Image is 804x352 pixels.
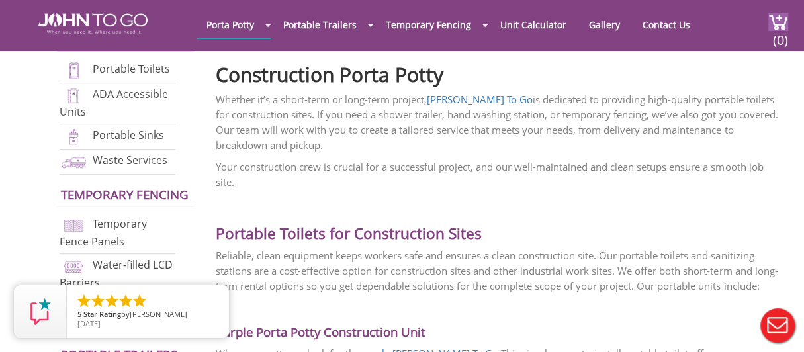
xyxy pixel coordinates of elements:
span: 5 [77,309,81,319]
a: Portable Toilets [93,62,170,76]
a: Gallery [579,12,630,38]
p: Reliable, clean equipment keeps workers safe and ensures a clean construction site. Our portable ... [216,248,784,294]
img: portable-toilets-new.png [60,62,88,79]
a: ADA Accessible Units [60,87,168,120]
span: Star Rating [83,309,121,319]
span: by [77,310,218,320]
li:  [132,293,148,309]
a: Temporary Fencing [376,12,481,38]
img: chan-link-fencing-new.png [60,216,88,234]
a: Unit Calculator [490,12,576,38]
a: Contact Us [633,12,700,38]
img: Review Rating [27,298,54,325]
a: Water-filled LCD Barriers [60,257,173,290]
button: Live Chat [751,299,804,352]
span: [DATE] [77,318,101,328]
li:  [90,293,106,309]
li:  [76,293,92,309]
p: Your construction crew is crucial for a successful project, and our well-maintained and clean set... [216,159,784,190]
img: cart a [768,13,788,31]
h2: Portable Toilets for Construction Sites [216,203,784,242]
img: JOHN to go [38,13,148,34]
a: Porta Potty [197,12,264,38]
li:  [118,293,134,309]
img: water-filled%20barriers-new.png [60,257,88,275]
a: Portable Trailers [273,12,367,38]
li:  [104,293,120,309]
img: ADA-units-new.png [60,87,88,105]
img: waste-services-new.png [60,153,88,171]
a: Temporary Fencing [61,186,189,202]
p: Whether it’s a short-term or long-term project, is dedicated to providing high-quality portable t... [216,92,784,153]
h2: Construction Porta Potty [216,57,784,85]
a: Portable Sinks [93,128,164,142]
a: Temporary Fence Panels [60,217,147,249]
span: [PERSON_NAME] [130,309,187,319]
span: (0) [772,21,788,49]
a: [PERSON_NAME] To Go [427,93,533,106]
h3: Purple Porta Potty Construction Unit [216,307,784,339]
img: portable-sinks-new.png [60,128,88,146]
a: Waste Services [93,153,167,167]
